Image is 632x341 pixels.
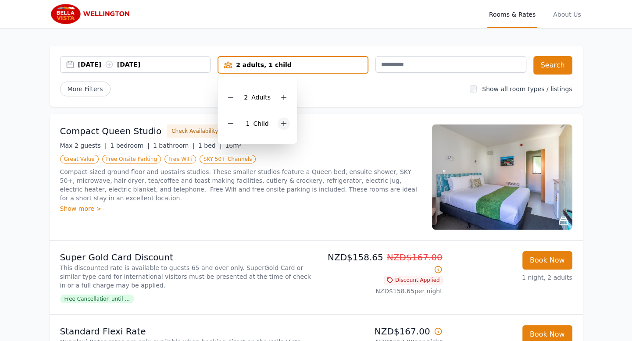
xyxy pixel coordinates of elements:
[60,82,111,96] span: More Filters
[60,204,421,213] div: Show more >
[60,295,134,303] span: Free Cancellation until ...
[482,85,572,92] label: Show all room types / listings
[320,251,443,276] p: NZD$158.65
[60,325,313,337] p: Standard Flexi Rate
[522,251,572,270] button: Book Now
[251,94,271,101] span: Adult s
[384,276,443,284] span: Discount Applied
[153,142,195,149] span: 1 bathroom |
[102,155,161,163] span: Free Onsite Parking
[533,56,572,75] button: Search
[253,120,268,127] span: Child
[60,155,99,163] span: Great Value
[78,60,211,69] div: [DATE] [DATE]
[450,273,572,282] p: 1 night, 2 adults
[60,263,313,290] p: This discounted rate is available to guests 65 and over only. SuperGold Card or similar type card...
[167,124,223,138] button: Check Availability
[60,167,421,202] p: Compact-sized ground floor and upstairs studios. These smaller studios feature a Queen bed, ensui...
[387,252,443,263] span: NZD$167.00
[60,125,162,137] h3: Compact Queen Studio
[110,142,150,149] span: 1 bedroom |
[200,155,256,163] span: SKY 50+ Channels
[60,251,313,263] p: Super Gold Card Discount
[164,155,196,163] span: Free WiFi
[225,142,241,149] span: 16m²
[218,60,368,69] div: 2 adults, 1 child
[60,142,107,149] span: Max 2 guests |
[244,94,248,101] span: 2
[246,120,250,127] span: 1
[320,287,443,295] p: NZD$158.65 per night
[50,4,134,25] img: Bella Vista Wellington
[198,142,221,149] span: 1 bed |
[320,325,443,337] p: NZD$167.00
